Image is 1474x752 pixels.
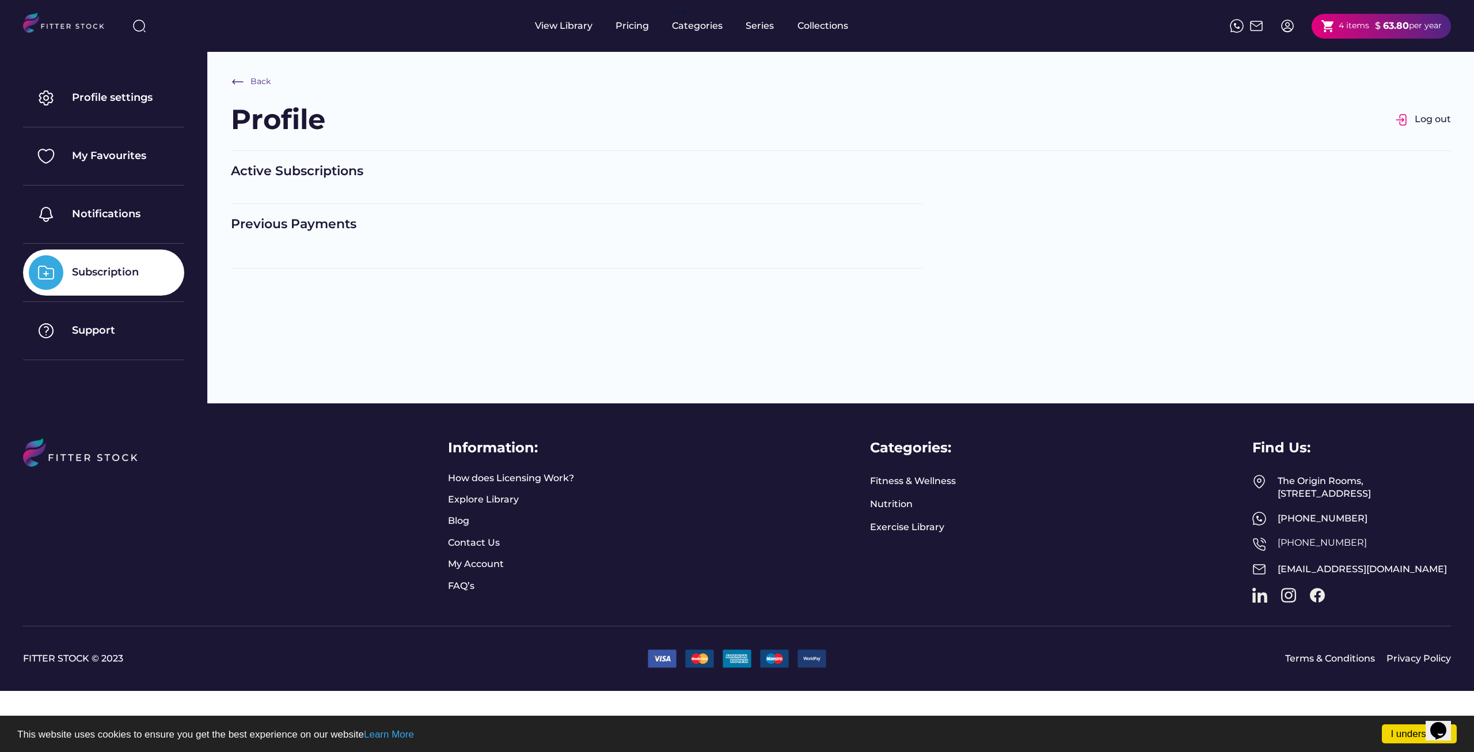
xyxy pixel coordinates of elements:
[448,536,500,549] a: Contact Us
[1252,537,1266,551] img: Frame%2050.svg
[672,20,723,32] div: Categories
[250,76,271,88] div: Back
[1278,564,1447,575] a: [EMAIL_ADDRESS][DOMAIN_NAME]
[1395,113,1409,127] img: Group%201000002326.svg
[29,255,63,290] img: Group%201000002325%20%288%29.svg
[364,729,414,740] a: Learn More
[535,20,592,32] div: View Library
[1249,19,1263,33] img: Frame%2051.svg
[23,13,114,36] img: LOGO.svg
[746,20,774,32] div: Series
[72,90,153,105] div: Profile settings
[870,475,956,488] a: Fitness & Wellness
[231,163,922,180] div: Active Subscriptions
[29,197,63,232] img: Group%201000002325%20%284%29.svg
[760,649,789,667] img: 3.png
[231,216,922,233] div: Previous Payments
[72,207,140,221] div: Notifications
[1252,562,1266,576] img: Frame%2051.svg
[72,149,146,163] div: My Favourites
[1382,724,1457,743] a: I understand!
[29,139,63,173] img: Group%201000002325%20%282%29.svg
[1415,113,1451,126] div: Log out
[1252,512,1266,526] img: meteor-icons_whatsapp%20%281%29.svg
[672,6,687,17] div: fvck
[1285,652,1375,665] a: Terms & Conditions
[797,649,826,667] img: 9.png
[231,75,245,89] img: Frame%20%286%29.svg
[1426,706,1462,740] iframe: chat widget
[448,558,504,570] a: My Account
[1230,19,1244,33] img: meteor-icons_whatsapp%20%281%29.svg
[29,81,63,115] img: Group%201000002325.svg
[17,730,1457,739] p: This website uses cookies to ensure you get the best experience on our website
[1339,20,1369,32] div: 4 items
[723,649,751,667] img: 22.png
[448,472,574,485] a: How does Licensing Work?
[1278,537,1367,548] a: [PHONE_NUMBER]
[1375,20,1381,32] div: $
[1278,512,1451,525] div: [PHONE_NUMBER]
[448,580,477,592] a: FAQ’s
[1252,475,1266,489] img: Frame%2049.svg
[1321,19,1335,33] button: shopping_cart
[448,493,519,506] a: Explore Library
[132,19,146,33] img: search-normal%203.svg
[1409,20,1442,32] div: per year
[616,20,649,32] div: Pricing
[1281,19,1294,33] img: profile-circle.svg
[29,313,63,348] img: Group%201000002325%20%287%29.svg
[1386,652,1451,665] a: Privacy Policy
[1278,475,1451,501] div: The Origin Rooms, [STREET_ADDRESS]
[448,438,538,458] div: Information:
[870,438,951,458] div: Categories:
[648,649,677,667] img: 1.png
[870,521,944,534] a: Exercise Library
[72,323,115,338] div: Support
[448,515,477,527] a: Blog
[685,649,714,667] img: 2.png
[231,100,325,139] div: Profile
[797,20,848,32] div: Collections
[72,265,139,279] div: Subscription
[23,652,639,665] a: FITTER STOCK © 2023
[23,438,151,495] img: LOGO%20%281%29.svg
[1252,438,1310,458] div: Find Us:
[1383,20,1409,31] strong: 63.80
[870,498,913,511] a: Nutrition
